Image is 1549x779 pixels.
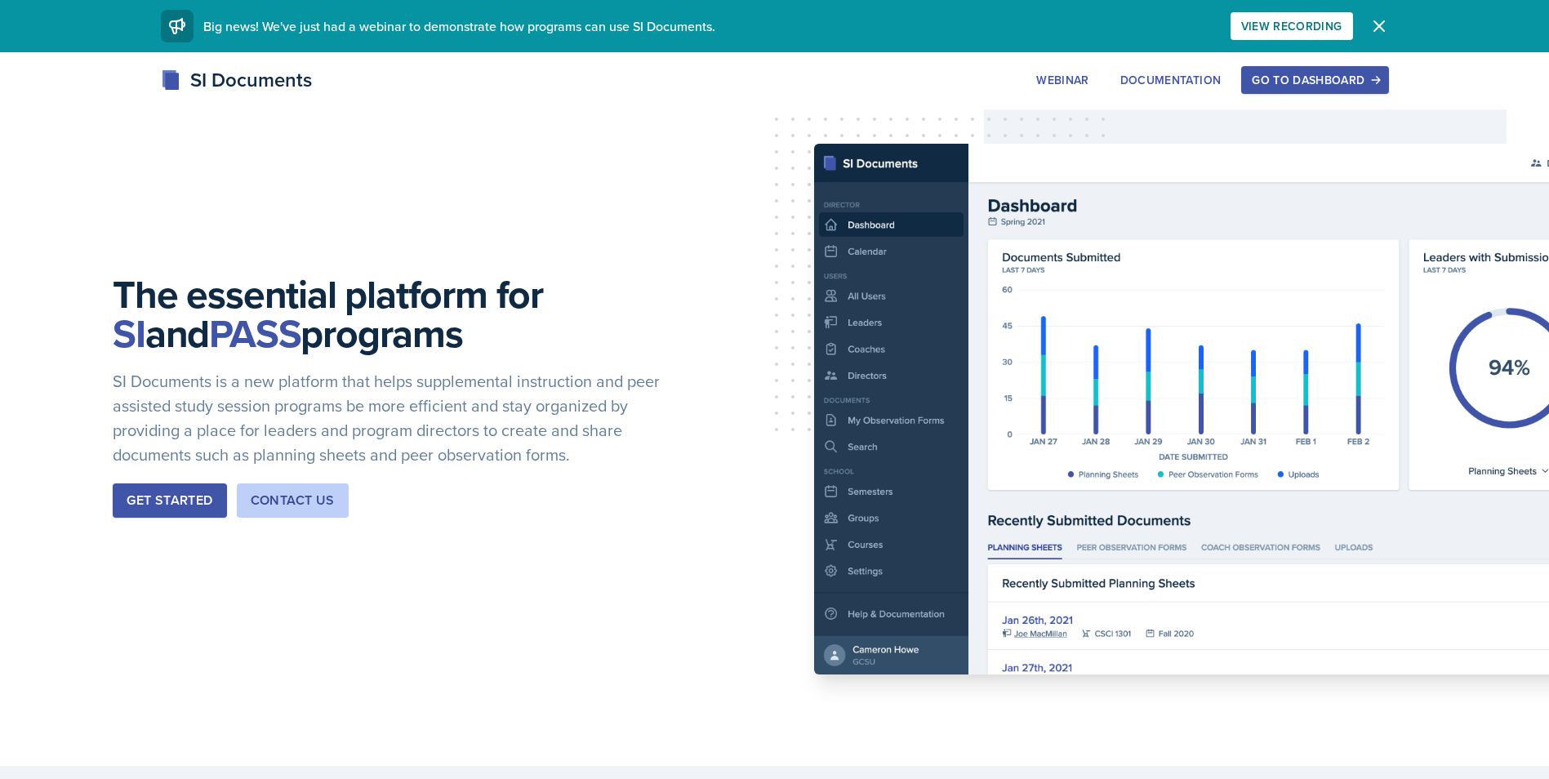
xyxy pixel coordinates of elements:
[1241,66,1388,94] button: Go to Dashboard
[1120,73,1222,87] div: Documentation
[1026,66,1099,94] button: Webinar
[251,491,335,510] div: Contact Us
[237,483,349,518] button: Contact Us
[203,17,715,35] span: Big news! We've just had a webinar to demonstrate how programs can use SI Documents.
[1252,73,1378,87] div: Go to Dashboard
[1231,12,1353,40] button: View Recording
[1110,66,1232,94] button: Documentation
[1241,20,1342,33] div: View Recording
[127,491,212,510] div: Get Started
[161,65,312,95] div: SI Documents
[113,483,226,518] button: Get Started
[1036,73,1088,87] div: Webinar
